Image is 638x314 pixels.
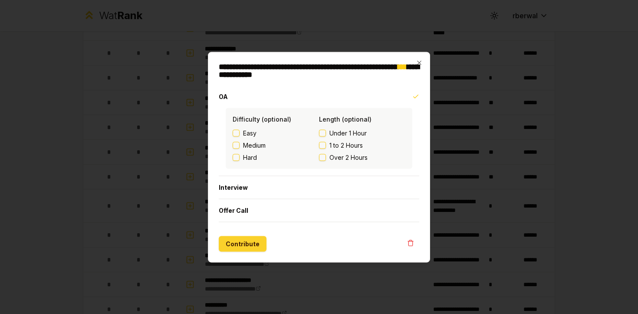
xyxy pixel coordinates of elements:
button: OA [219,85,419,108]
span: Medium [243,141,266,149]
span: Easy [243,129,257,137]
button: Offer Call [219,199,419,221]
div: OA [219,108,419,175]
span: Over 2 Hours [329,153,368,162]
span: Under 1 Hour [329,129,367,137]
button: Medium [233,142,240,149]
button: Hard [233,154,240,161]
label: Difficulty (optional) [233,115,291,122]
button: Over 2 Hours [319,154,326,161]
button: Under 1 Hour [319,129,326,136]
button: 1 to 2 Hours [319,142,326,149]
button: Contribute [219,236,266,251]
button: Easy [233,129,240,136]
label: Length (optional) [319,115,372,122]
button: Interview [219,176,419,198]
span: 1 to 2 Hours [329,141,363,149]
span: Hard [243,153,257,162]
